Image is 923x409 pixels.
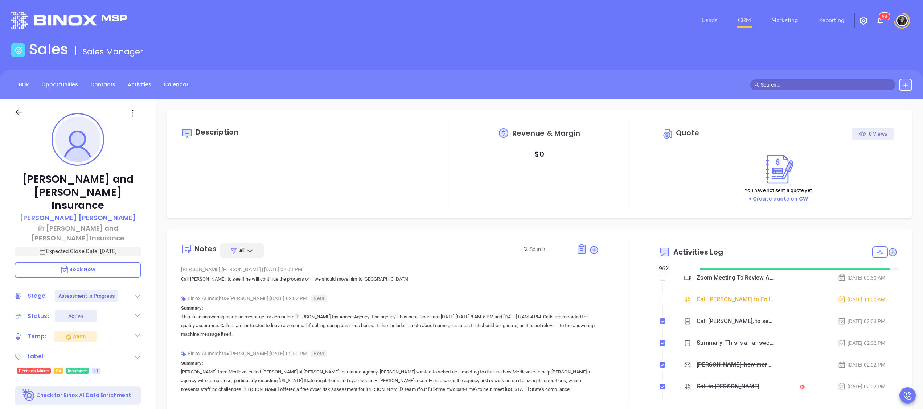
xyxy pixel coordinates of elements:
h1: Sales [29,41,68,58]
div: Call [PERSON_NAME], to see if he will continue the process or if we should move him to [GEOGRAPHI... [697,316,774,327]
img: Ai-Enrich-DaqCidB-.svg [22,389,35,402]
a: [PERSON_NAME] [PERSON_NAME] [20,213,136,223]
p: Check for Binox AI Data Enrichment [36,392,131,399]
div: Zoom Meeting To Review Assessment - [PERSON_NAME] [697,272,774,283]
div: Temp: [28,331,46,342]
div: Stage: [28,290,47,301]
span: Activities Log [673,248,723,256]
a: + Create quote on CW [748,195,808,202]
div: [DATE] 02:02 PM [838,361,886,369]
a: [PERSON_NAME] and [PERSON_NAME] Insurance [15,223,141,243]
span: PA [56,367,61,375]
span: Quote [676,128,700,138]
img: iconSetting [859,16,868,25]
div: [DATE] 09:30 AM [838,274,886,282]
a: Marketing [768,13,801,28]
span: 9 [882,14,885,19]
a: Reporting [815,13,847,28]
span: +1 [94,367,99,375]
div: [DATE] 02:02 PM [838,339,886,347]
span: ● [226,296,229,301]
div: Label: [28,351,45,362]
p: This is an answering machine message for Jerusalem [PERSON_NAME] Insurance Agency. The agency's b... [181,313,599,339]
p: You have not sent a quote yet [744,186,812,194]
img: Circle dollar [662,128,674,140]
div: [PERSON_NAME] [PERSON_NAME] [DATE] 02:03 PM [181,264,599,275]
span: Revenue & Margin [512,129,581,137]
div: [DATE] 02:02 PM [838,383,886,391]
p: [PERSON_NAME] and [PERSON_NAME] Insurance [15,173,141,212]
a: Opportunities [37,79,82,91]
b: Summary: [181,305,203,311]
span: Decision Maker [19,367,49,375]
div: [PERSON_NAME], how more time do you need? [697,359,774,370]
a: Activities [123,79,156,91]
a: BDR [15,79,33,91]
span: Description [196,127,238,137]
div: Warm [65,332,86,341]
div: [DATE] 02:03 PM [838,317,886,325]
div: Summary: This is an answering machine message for Jerusalem [PERSON_NAME] Insurance Agency. The a... [697,338,774,348]
button: + Create quote on CW [746,195,810,203]
span: Insurance [68,367,87,375]
img: iconNotification [876,16,885,25]
div: Status: [28,311,49,322]
img: logo [11,12,127,29]
div: Binox AI Insights [PERSON_NAME] | [DATE] 02:02 PM [181,293,599,304]
img: svg%3e [181,296,186,302]
span: Beta [311,350,327,357]
img: user [896,15,908,26]
sup: 98 [879,13,890,20]
div: Notes [194,245,217,252]
b: Summary: [181,360,203,366]
p: [PERSON_NAME] from Medieval called [PERSON_NAME] at [PERSON_NAME] Insurance Agency. [PERSON_NAME]... [181,368,599,402]
input: Search... [530,245,568,253]
a: Calendar [159,79,193,91]
p: $ 0 [534,148,544,161]
a: CRM [735,13,754,28]
span: | [262,267,263,272]
span: Beta [311,295,327,302]
img: svg%3e [181,351,186,357]
p: Expected Close Date: [DATE] [15,247,141,256]
img: Create on CWSell [759,152,798,186]
input: Search… [761,81,891,89]
a: Contacts [86,79,120,91]
div: Call to [PERSON_NAME] [697,381,759,392]
span: Sales Manager [83,46,143,57]
img: profile-user [55,117,100,162]
div: Active [68,310,83,322]
div: Binox AI Insights [PERSON_NAME] | [DATE] 02:50 PM [181,348,599,359]
span: All [239,247,245,254]
div: Call [PERSON_NAME] to Follow up on Assessment - [PERSON_NAME] [697,294,774,305]
div: 96 % [659,264,692,273]
div: [DATE] 11:00 AM [838,296,886,303]
span: search [754,82,759,87]
div: 0 Views [859,128,887,140]
a: Leads [699,13,721,28]
span: 8 [885,14,887,19]
div: Assessment In Progress [58,290,115,302]
span: Book Now [60,266,96,273]
p: Call [PERSON_NAME], to see if he will continue the process or if we should move him to [GEOGRAPHI... [181,275,599,284]
span: ● [226,351,229,356]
